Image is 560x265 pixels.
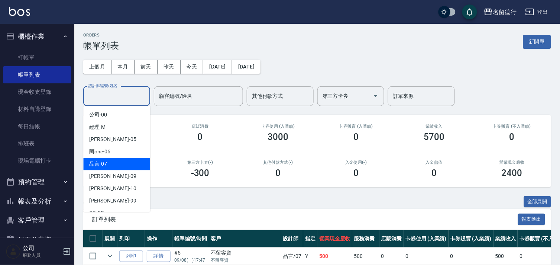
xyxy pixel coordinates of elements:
th: 操作 [145,230,172,248]
button: 報表匯出 [518,214,546,225]
td: 0 [404,248,449,265]
td: 500 [317,248,352,265]
button: save [462,4,477,19]
span: [PERSON_NAME] -05 [89,135,136,143]
button: 本月 [111,60,135,74]
span: 品言 -07 [89,160,107,168]
p: 不留客資 [211,257,279,264]
th: 卡券使用 (入業績) [404,230,449,248]
th: 帳單編號/時間 [172,230,209,248]
h3: 0 [276,168,281,178]
h2: 入金使用(-) [326,160,386,165]
button: [DATE] [203,60,232,74]
h3: 0 [353,132,359,142]
a: 每日結帳 [3,118,71,135]
button: 名留德行 [481,4,519,20]
th: 業績收入 [493,230,518,248]
span: 公司 -00 [89,111,107,119]
th: 指定 [303,230,317,248]
img: Person [6,244,21,259]
span: [PERSON_NAME] -10 [89,185,136,192]
h5: 公司 [23,245,61,252]
div: 不留客資 [211,249,279,257]
button: 預約管理 [3,172,71,192]
td: 500 [352,248,379,265]
span: 經理 -M [89,123,106,131]
a: 現場電腦打卡 [3,152,71,169]
h3: 3000 [268,132,289,142]
td: #5 [172,248,209,265]
th: 店販消費 [379,230,404,248]
button: 客戶管理 [3,211,71,230]
button: 上個月 [83,60,111,74]
h3: 2400 [502,168,522,178]
span: 訂單列表 [92,216,518,223]
h3: 0 [198,132,203,142]
th: 列印 [117,230,145,248]
h2: 其他付款方式(-) [248,160,308,165]
p: 09/08 (一) 17:47 [174,257,207,264]
button: [DATE] [232,60,260,74]
h3: 0 [509,132,515,142]
a: 報表匯出 [518,215,546,223]
h3: -300 [191,168,210,178]
h2: 營業現金應收 [482,160,542,165]
td: 500 [493,248,518,265]
button: Open [370,90,382,102]
td: Y [303,248,317,265]
h2: 卡券販賣 (入業績) [326,124,386,129]
button: 昨天 [158,60,181,74]
span: CD -CD [89,209,104,217]
th: 服務消費 [352,230,379,248]
button: 新開單 [523,35,551,49]
a: 材料自購登錄 [3,100,71,118]
h2: 業績收入 [404,124,464,129]
div: 名留德行 [493,7,517,17]
a: 帳單列表 [3,66,71,83]
button: 登出 [522,5,551,19]
a: 打帳單 [3,49,71,66]
th: 客戶 [209,230,281,248]
button: 報表及分析 [3,192,71,211]
button: 今天 [181,60,204,74]
span: [PERSON_NAME] -09 [89,172,136,180]
h3: 0 [431,168,437,178]
p: 服務人員 [23,252,61,259]
a: 新開單 [523,38,551,45]
h2: 店販消費 [170,124,230,129]
th: 卡券販賣 (入業績) [449,230,493,248]
button: expand row [104,250,116,262]
h2: ORDERS [83,33,119,38]
h3: 帳單列表 [83,41,119,51]
a: 現金收支登錄 [3,83,71,100]
th: 展開 [103,230,117,248]
button: 前天 [135,60,158,74]
h2: 卡券販賣 (不入業績) [482,124,542,129]
button: 全部展開 [524,196,551,208]
label: 設計師編號/姓名 [88,83,117,89]
button: 列印 [119,250,143,262]
h2: 卡券使用 (入業績) [248,124,308,129]
a: 排班表 [3,135,71,152]
button: 員工及薪資 [3,230,71,249]
td: 品言 /07 [281,248,304,265]
th: 設計師 [281,230,304,248]
button: 櫃檯作業 [3,27,71,46]
h3: 0 [353,168,359,178]
a: 詳情 [147,250,171,262]
th: 營業現金應收 [317,230,352,248]
h2: 入金儲值 [404,160,464,165]
span: [PERSON_NAME] -99 [89,197,136,205]
h2: 第三方卡券(-) [170,160,230,165]
img: Logo [9,7,30,16]
td: 0 [449,248,493,265]
h3: 5700 [424,132,444,142]
td: 0 [379,248,404,265]
span: 阿one -06 [89,148,110,156]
